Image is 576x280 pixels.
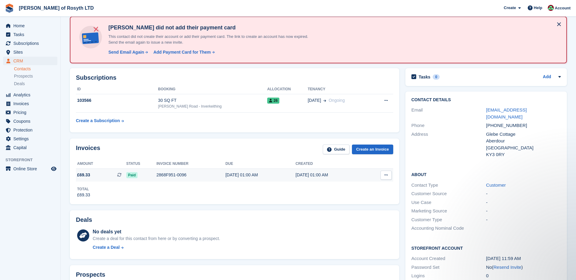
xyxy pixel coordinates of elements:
a: Create an Invoice [352,145,393,155]
div: 0 [486,272,561,279]
a: menu [3,117,57,125]
div: £69.33 [77,192,90,198]
h2: Subscriptions [76,74,393,81]
a: Customer [486,182,506,188]
div: Logins [411,272,486,279]
a: Add Payment Card for Them [151,49,215,55]
h2: Deals [76,216,92,223]
div: Address [411,131,486,158]
a: menu [3,48,57,56]
th: Invoice number [156,159,225,169]
div: Email [411,107,486,120]
h2: Prospects [76,271,105,278]
a: menu [3,91,57,99]
div: Create a Deal [93,244,120,251]
div: Contact Type [411,182,486,189]
th: Status [126,159,157,169]
div: Create a Subscription [76,118,120,124]
div: KY3 0RY [486,151,561,158]
span: Analytics [13,91,50,99]
img: Anne Thomson [548,5,554,11]
div: [DATE] 11:59 AM [486,255,561,262]
span: Ongoing [329,98,345,103]
div: [DATE] 01:00 AM [295,172,366,178]
div: Phone [411,122,486,129]
img: no-card-linked-e7822e413c904bf8b177c4d89f31251c4716f9871600ec3ca5bfc59e148c83f4.svg [78,24,104,50]
a: menu [3,126,57,134]
h2: Tasks [419,74,431,80]
a: Add [543,74,551,81]
a: [PERSON_NAME] of Rosyth LTD [16,3,96,13]
span: Home [13,22,50,30]
span: Prospects [14,73,33,79]
th: Due [225,159,295,169]
a: menu [3,108,57,117]
span: Create [504,5,516,11]
h2: Invoices [76,145,100,155]
div: Accounting Nominal Code [411,225,486,232]
h2: About [411,171,561,177]
div: - [486,208,561,215]
span: 26 [267,98,279,104]
div: 103566 [76,97,158,104]
th: Amount [76,159,126,169]
span: Invoices [13,99,50,108]
span: Subscriptions [13,39,50,48]
span: Deals [14,81,25,87]
span: Capital [13,143,50,152]
span: Coupons [13,117,50,125]
div: [PHONE_NUMBER] [486,122,561,129]
div: Send Email Again [108,49,144,55]
a: menu [3,165,57,173]
a: menu [3,135,57,143]
a: Contacts [14,66,57,72]
a: menu [3,30,57,39]
a: Deals [14,81,57,87]
div: Create a deal for this contact from here or by converting a prospect. [93,235,220,242]
div: Marketing Source [411,208,486,215]
div: [PERSON_NAME] Road - Inverkeithing [158,104,267,109]
a: Resend Invite [493,265,521,270]
a: menu [3,143,57,152]
div: Account Created [411,255,486,262]
a: menu [3,57,57,65]
h4: [PERSON_NAME] did not add their payment card [106,24,319,31]
a: Create a Subscription [76,115,124,126]
div: Use Case [411,199,486,206]
span: Settings [13,135,50,143]
div: Customer Source [411,190,486,197]
a: Prospects [14,73,57,79]
span: Online Store [13,165,50,173]
div: Glebe Cottage [486,131,561,138]
div: Password Set [411,264,486,271]
div: [DATE] 01:00 AM [225,172,295,178]
div: Add Payment Card for Them [153,49,211,55]
div: Customer Type [411,216,486,223]
span: Storefront [5,157,60,163]
h2: Storefront Account [411,245,561,251]
th: Booking [158,85,267,94]
a: menu [3,39,57,48]
th: Allocation [267,85,308,94]
p: This contact did not create their account or add their payment card. The link to create an accoun... [106,34,319,45]
img: stora-icon-8386f47178a22dfd0bd8f6a31ec36ba5ce8667c1dd55bd0f319d3a0aa187defe.svg [5,4,14,13]
span: ( ) [492,265,523,270]
a: [EMAIL_ADDRESS][DOMAIN_NAME] [486,107,527,119]
div: 2868F951-0096 [156,172,225,178]
span: Protection [13,126,50,134]
span: Help [534,5,542,11]
a: Create a Deal [93,244,220,251]
div: - [486,216,561,223]
div: No deals yet [93,228,220,235]
div: Aberdour [486,138,561,145]
span: Sites [13,48,50,56]
span: CRM [13,57,50,65]
span: £69.33 [77,172,90,178]
span: Paid [126,172,138,178]
span: Account [555,5,571,11]
span: [DATE] [308,97,321,104]
h2: Contact Details [411,98,561,102]
th: ID [76,85,158,94]
span: Pricing [13,108,50,117]
a: menu [3,99,57,108]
